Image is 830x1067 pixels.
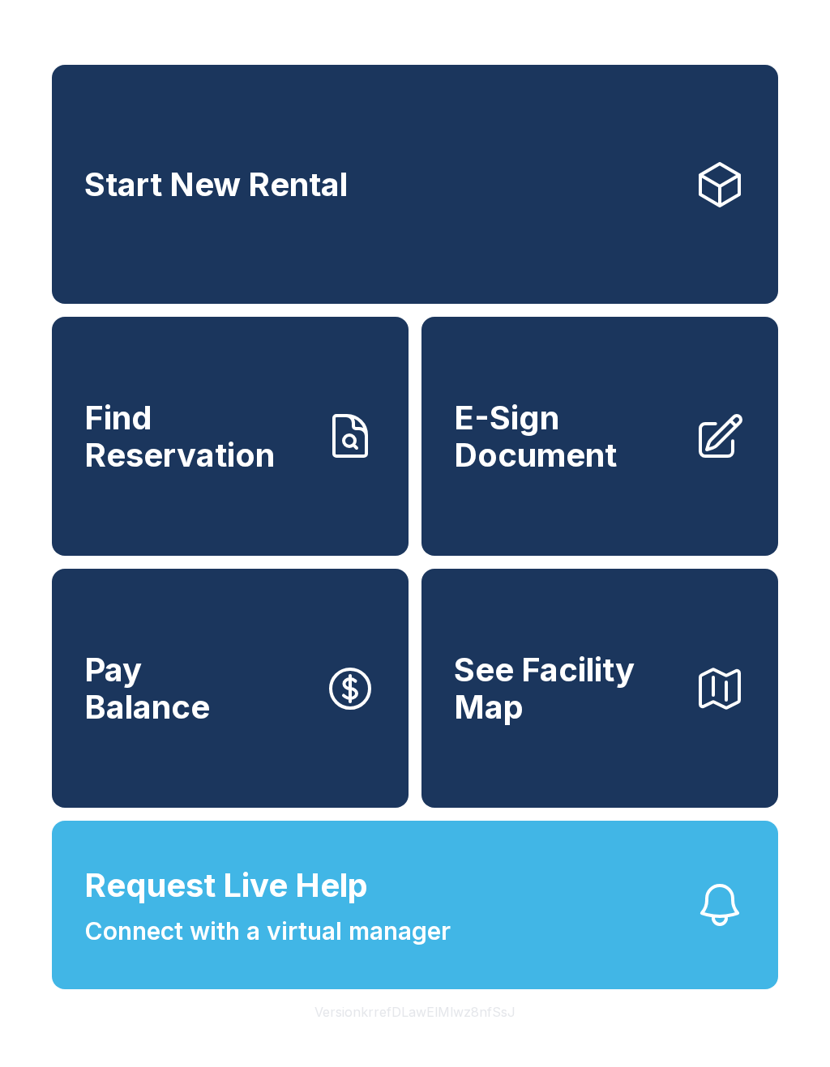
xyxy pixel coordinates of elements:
[52,317,409,556] a: Find Reservation
[302,989,528,1035] button: VersionkrrefDLawElMlwz8nfSsJ
[84,399,311,473] span: Find Reservation
[52,821,778,989] button: Request Live HelpConnect with a virtual manager
[454,651,681,725] span: See Facility Map
[84,166,348,203] span: Start New Rental
[52,569,409,808] button: PayBalance
[84,913,451,950] span: Connect with a virtual manager
[421,317,778,556] a: E-Sign Document
[52,65,778,304] a: Start New Rental
[84,651,210,725] span: Pay Balance
[454,399,681,473] span: E-Sign Document
[421,569,778,808] button: See Facility Map
[84,861,368,910] span: Request Live Help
